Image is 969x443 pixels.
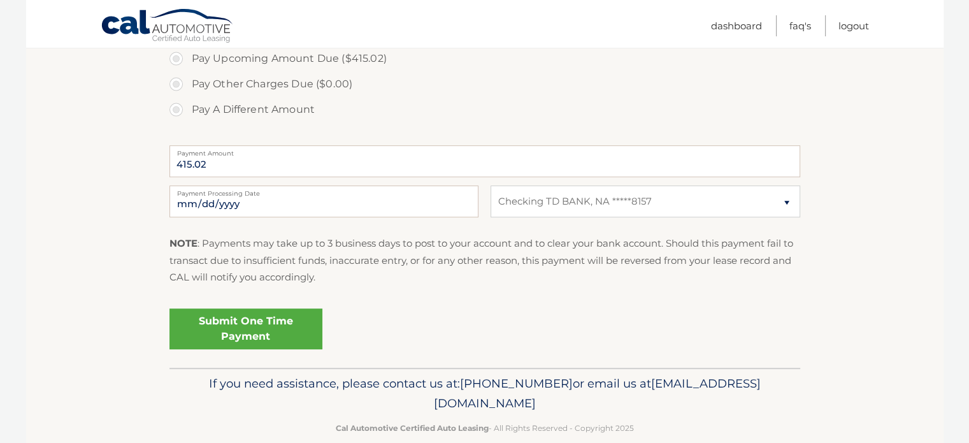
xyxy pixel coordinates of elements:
[169,309,322,349] a: Submit One Time Payment
[178,421,792,435] p: - All Rights Reserved - Copyright 2025
[169,145,800,177] input: Payment Amount
[838,15,869,36] a: Logout
[101,8,234,45] a: Cal Automotive
[169,145,800,156] label: Payment Amount
[169,237,197,249] strong: NOTE
[169,185,478,217] input: Payment Date
[789,15,811,36] a: FAQ's
[711,15,762,36] a: Dashboard
[169,97,800,122] label: Pay A Different Amount
[178,374,792,414] p: If you need assistance, please contact us at: or email us at
[169,46,800,71] label: Pay Upcoming Amount Due ($415.02)
[460,376,573,391] span: [PHONE_NUMBER]
[169,235,800,286] p: : Payments may take up to 3 business days to post to your account and to clear your bank account....
[336,423,489,433] strong: Cal Automotive Certified Auto Leasing
[169,71,800,97] label: Pay Other Charges Due ($0.00)
[169,185,478,196] label: Payment Processing Date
